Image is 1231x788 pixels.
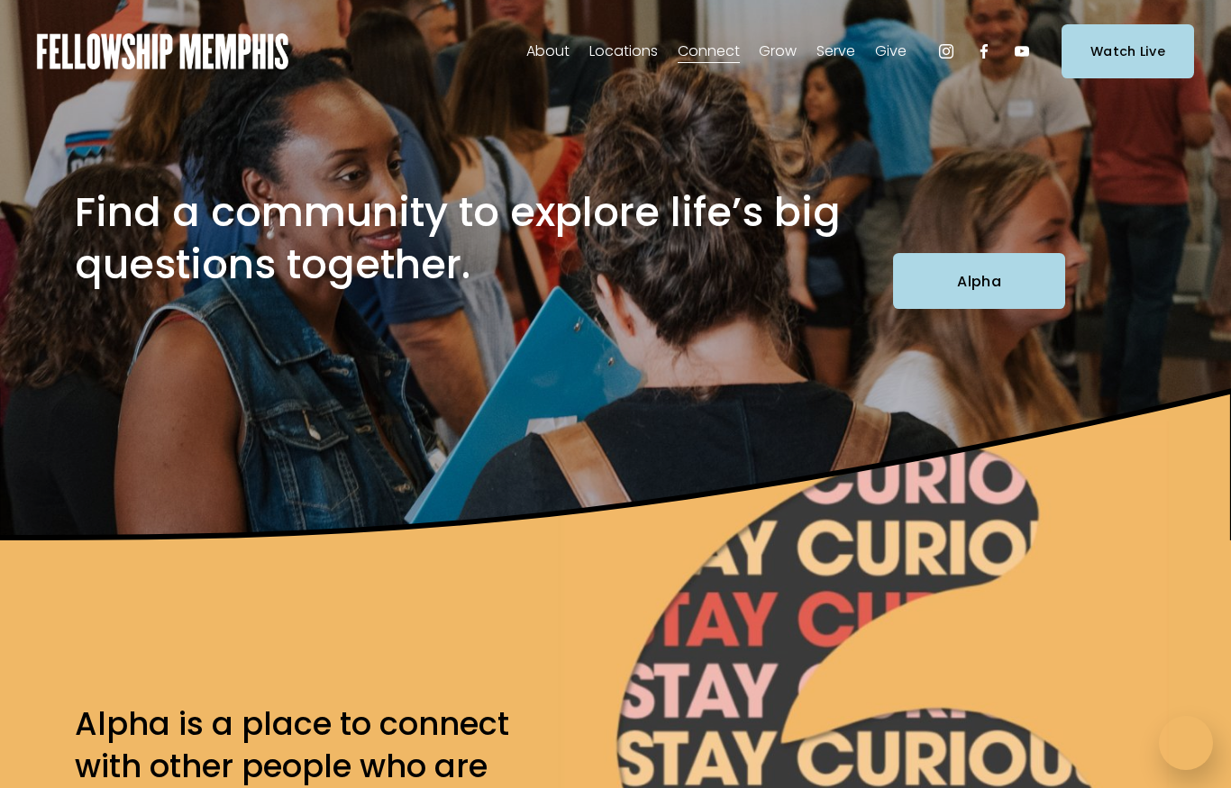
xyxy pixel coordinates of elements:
[893,253,1065,310] a: Alpha
[875,37,907,66] a: folder dropdown
[1013,42,1031,60] a: YouTube
[526,39,570,65] span: About
[589,37,658,66] a: folder dropdown
[75,186,883,291] h2: Find a community to explore life’s big questions together.
[526,37,570,66] a: folder dropdown
[937,42,955,60] a: Instagram
[816,37,855,66] a: folder dropdown
[975,42,993,60] a: Facebook
[759,39,797,65] span: Grow
[759,37,797,66] a: folder dropdown
[589,39,658,65] span: Locations
[678,39,740,65] span: Connect
[678,37,740,66] a: folder dropdown
[37,33,288,69] img: Fellowship Memphis
[1062,24,1194,77] a: Watch Live
[875,39,907,65] span: Give
[816,39,855,65] span: Serve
